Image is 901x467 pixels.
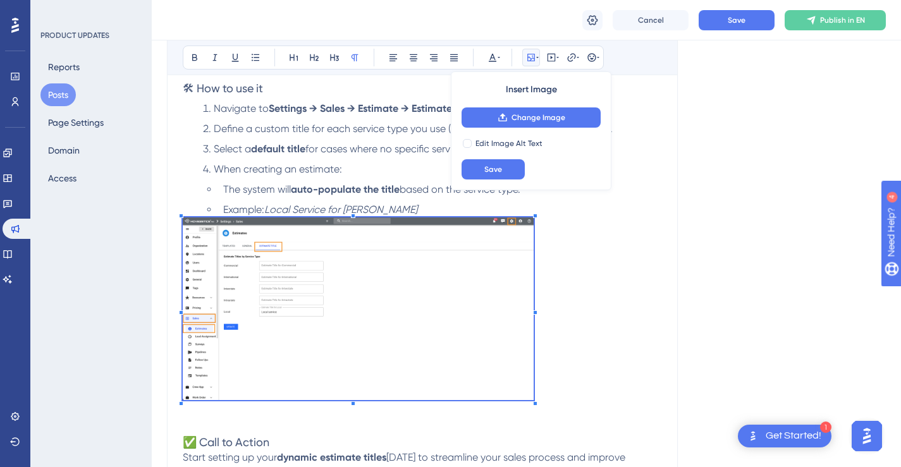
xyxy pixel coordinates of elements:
[40,56,87,78] button: Reports
[183,82,263,95] span: 🛠 How to use it
[40,83,76,106] button: Posts
[40,30,109,40] div: PRODUCT UPDATES
[462,159,525,179] button: Save
[820,15,865,25] span: Publish in EN
[484,164,502,174] span: Save
[277,451,386,463] strong: dynamic estimate titles
[183,451,277,463] span: Start setting up your
[785,10,886,30] button: Publish in EN
[475,138,542,149] span: Edit Image Alt Text
[728,15,745,25] span: Save
[30,3,79,18] span: Need Help?
[400,183,520,195] span: based on the service type.
[820,422,831,433] div: 1
[214,143,251,155] span: Select a
[251,143,305,155] strong: default title
[766,429,821,443] div: Get Started!
[214,123,613,135] span: Define a custom title for each service type you use (e.g., Local, Interstate, Commercial).
[223,203,264,215] span: Example:
[738,425,831,447] div: Open Get Started! checklist, remaining modules: 1
[214,163,342,175] span: When creating an estimate:
[214,102,269,114] span: Navigate to
[88,6,92,16] div: 4
[462,107,601,128] button: Change Image
[40,111,111,134] button: Page Settings
[512,112,565,123] span: Change Image
[40,139,87,162] button: Domain
[269,102,475,114] strong: Settings → Sales → Estimate → Estimate Title
[745,428,761,444] img: launcher-image-alternative-text
[264,203,417,215] em: Local Service for [PERSON_NAME]
[305,143,555,155] span: for cases where no specific service type title is defined.
[223,183,291,195] span: The system will
[40,167,84,190] button: Access
[699,10,775,30] button: Save
[291,183,400,195] strong: auto-populate the title
[506,82,557,97] span: Insert Image
[613,10,689,30] button: Cancel
[638,15,664,25] span: Cancel
[848,417,886,455] iframe: UserGuiding AI Assistant Launcher
[183,435,269,449] span: ✅ Call to Action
